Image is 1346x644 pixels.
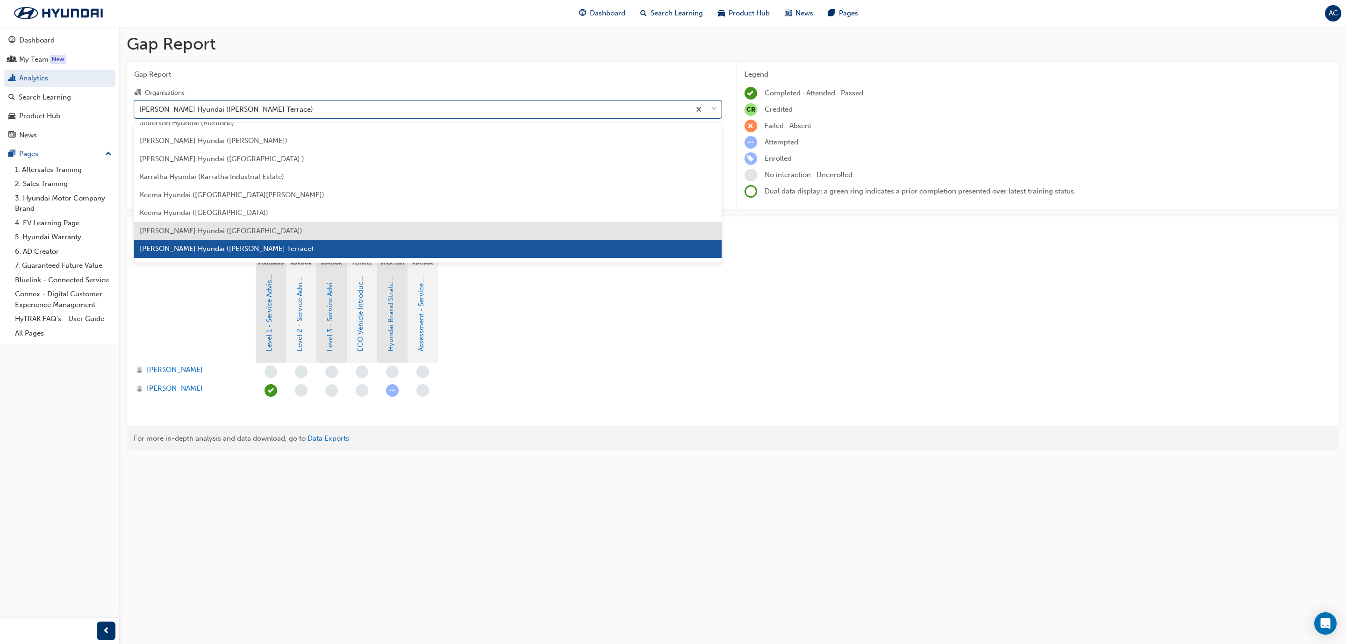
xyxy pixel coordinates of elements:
span: Completed · Attended · Passed [765,89,863,97]
div: Pages [19,149,38,159]
button: Pages [4,145,115,163]
a: Level 3 - Service Advisor Program [326,242,334,351]
span: people-icon [8,56,15,64]
span: Enrolled [765,154,792,163]
div: News [19,130,37,141]
span: No interaction · Unenrolled [765,171,852,179]
span: learningRecordVerb_NONE-icon [325,384,338,397]
div: Legend [745,69,1332,80]
a: HyTRAK FAQ's - User Guide [11,312,115,326]
div: Dashboard [19,35,55,46]
span: [PERSON_NAME] Hyundai ([GEOGRAPHIC_DATA]) [140,227,302,235]
button: DashboardMy TeamAnalyticsSearch LearningProduct HubNews [4,30,115,145]
span: learningRecordVerb_ATTEMPT-icon [745,136,757,149]
span: learningRecordVerb_NONE-icon [745,169,757,181]
div: Open Intercom Messenger [1314,612,1337,635]
span: learningRecordVerb_NONE-icon [265,365,277,378]
span: learningRecordVerb_NONE-icon [356,384,368,397]
a: Level 1 - Service Advisor Program [265,243,273,351]
span: Dual data display; a green ring indicates a prior completion presented over latest training status. [765,187,1076,195]
span: Search Learning [651,8,703,19]
a: Level 2 - Service Advisor Program [295,242,304,351]
span: [PERSON_NAME] Hyundai ([PERSON_NAME] Terrace) [140,244,314,253]
a: Bluelink - Connected Service [11,273,115,287]
span: Jefferson Hyundai (Mentone) [140,119,234,127]
a: My Team [4,51,115,68]
div: For more in-depth analysis and data download, go to [134,433,1332,444]
a: 2. Sales Training [11,177,115,191]
span: learningRecordVerb_NONE-icon [386,365,399,378]
span: [PERSON_NAME] Hyundai ([PERSON_NAME]) [140,136,287,145]
a: All Pages [11,326,115,341]
span: learningRecordVerb_NONE-icon [295,384,308,397]
img: Trak [5,3,112,23]
span: Keema Hyundai ([GEOGRAPHIC_DATA][PERSON_NAME]) [140,191,324,199]
span: learningRecordVerb_ENROLL-icon [745,152,757,165]
span: search-icon [640,7,647,19]
a: 5. Hyundai Warranty [11,230,115,244]
span: news-icon [8,131,15,140]
span: Product Hub [729,8,770,19]
span: learningRecordVerb_NONE-icon [295,365,308,378]
span: guage-icon [8,36,15,45]
a: 7. Guaranteed Future Value [11,258,115,273]
span: learningRecordVerb_COMPLETE-icon [745,87,757,100]
div: Tooltip anchor [50,55,66,64]
div: Organisations [145,88,185,98]
a: pages-iconPages [821,4,866,23]
a: news-iconNews [777,4,821,23]
a: guage-iconDashboard [572,4,633,23]
div: [PERSON_NAME] Hyundai ([PERSON_NAME] Terrace) [139,104,313,114]
span: car-icon [718,7,725,19]
button: AC [1325,5,1341,21]
span: Attempted [765,138,798,146]
span: AC [1329,8,1338,19]
span: Dashboard [590,8,625,19]
a: Connex - Digital Customer Experience Management [11,287,115,312]
span: Failed · Absent [765,122,811,130]
span: car-icon [8,112,15,121]
a: ECO Vehicle Introduction and Safety Awareness [356,197,365,351]
span: Keema Hyundai ([GEOGRAPHIC_DATA]) [140,208,268,217]
div: Product Hub [19,111,60,122]
span: down-icon [711,103,717,115]
span: learningRecordVerb_NONE-icon [356,365,368,378]
span: Credited [765,105,793,114]
span: learningRecordVerb_NONE-icon [416,384,429,397]
a: Data Exports [308,434,349,443]
span: null-icon [745,103,757,116]
span: search-icon [8,93,15,102]
span: learningRecordVerb_NONE-icon [416,365,429,378]
span: learningRecordVerb_FAIL-icon [745,120,757,132]
span: [PERSON_NAME] [147,383,203,394]
a: 4. EV Learning Page [11,216,115,230]
span: learningRecordVerb_NONE-icon [325,365,338,378]
span: Gap Report [134,69,722,80]
span: news-icon [785,7,792,19]
span: pages-icon [828,7,835,19]
span: learningRecordVerb_ATTEMPT-icon [386,384,399,397]
span: News [795,8,813,19]
span: Pages [839,8,858,19]
a: Product Hub [4,107,115,125]
a: search-iconSearch Learning [633,4,710,23]
span: chart-icon [8,74,15,83]
h1: Gap Report [127,34,1339,54]
span: organisation-icon [134,89,141,97]
span: prev-icon [103,625,110,637]
span: [PERSON_NAME] [147,365,203,375]
a: [PERSON_NAME] [136,383,247,394]
span: Lakes Hyundai ([GEOGRAPHIC_DATA]) [140,263,265,271]
a: Analytics [4,70,115,87]
span: up-icon [105,148,112,160]
a: Search Learning [4,89,115,106]
span: pages-icon [8,150,15,158]
a: Dashboard [4,32,115,49]
span: Karratha Hyundai (Karratha Industrial Estate) [140,172,284,181]
span: learningRecordVerb_ATTEND-icon [265,384,277,397]
div: My Team [19,54,49,65]
a: 6. AD Creator [11,244,115,259]
div: Search Learning [19,92,71,103]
